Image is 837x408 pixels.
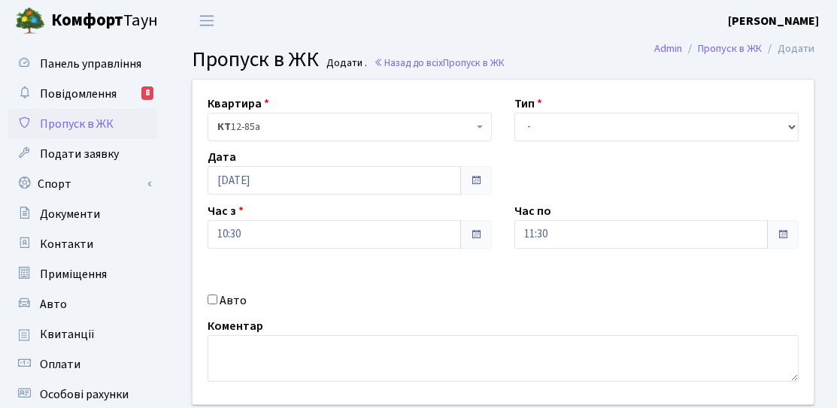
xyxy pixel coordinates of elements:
[51,8,158,34] span: Таун
[141,86,153,100] div: 8
[8,349,158,379] a: Оплати
[51,8,123,32] b: Комфорт
[374,56,505,70] a: Назад до всіхПропуск в ЖК
[654,41,682,56] a: Admin
[443,56,505,70] span: Пропуск в ЖК
[188,8,226,33] button: Переключити навігацію
[208,113,492,141] span: <b>КТ</b>&nbsp;&nbsp;&nbsp;&nbsp;12-85а
[220,292,247,310] label: Авто
[40,146,119,162] span: Подати заявку
[8,79,158,109] a: Повідомлення8
[40,356,80,373] span: Оплати
[15,6,45,36] img: logo.png
[8,319,158,349] a: Квитанції
[728,12,819,30] a: [PERSON_NAME]
[514,202,551,220] label: Час по
[208,95,269,113] label: Квартира
[192,44,319,74] span: Пропуск в ЖК
[208,202,244,220] label: Час з
[217,119,473,134] span: <b>КТ</b>&nbsp;&nbsp;&nbsp;&nbsp;12-85а
[208,148,236,166] label: Дата
[8,139,158,169] a: Подати заявку
[8,259,158,289] a: Приміщення
[8,229,158,259] a: Контакти
[728,13,819,29] b: [PERSON_NAME]
[698,41,762,56] a: Пропуск в ЖК
[8,49,158,79] a: Панель управління
[40,266,107,283] span: Приміщення
[40,206,100,222] span: Документи
[8,289,158,319] a: Авто
[40,386,129,403] span: Особові рахунки
[8,169,158,199] a: Спорт
[514,95,542,113] label: Тип
[323,57,367,70] small: Додати .
[762,41,814,57] li: Додати
[217,119,231,134] b: КТ
[40,86,117,102] span: Повідомлення
[40,326,95,343] span: Квитанції
[40,56,141,72] span: Панель управління
[632,33,837,65] nav: breadcrumb
[208,317,263,335] label: Коментар
[40,236,93,252] span: Контакти
[40,116,114,132] span: Пропуск в ЖК
[8,109,158,139] a: Пропуск в ЖК
[8,199,158,229] a: Документи
[40,296,67,313] span: Авто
